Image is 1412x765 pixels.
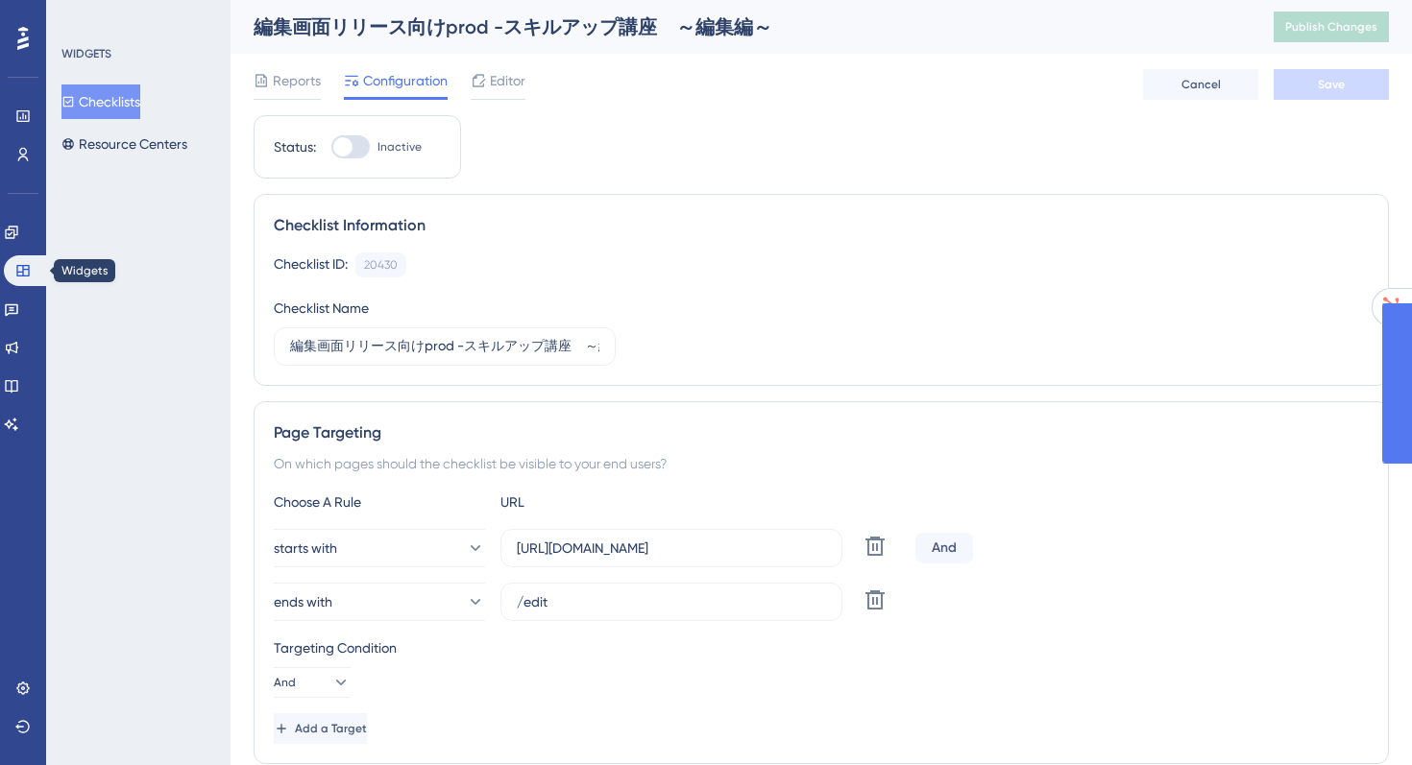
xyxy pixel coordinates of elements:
[274,297,369,320] div: Checklist Name
[517,538,826,559] input: yourwebsite.com/path
[274,421,1369,444] div: Page Targeting
[274,529,485,567] button: starts with
[490,69,525,92] span: Editor
[254,13,1226,40] div: 編集画面リリース向けprod -スキルアップ講座 ～編集編～
[274,490,485,514] div: Choose A Rule
[1331,689,1389,747] iframe: UserGuiding AI Assistant Launcher
[274,675,296,690] span: And
[274,252,348,277] div: Checklist ID:
[274,537,337,560] span: starts with
[274,590,332,613] span: ends with
[274,214,1369,237] div: Checklist Information
[1318,77,1345,92] span: Save
[915,533,973,563] div: And
[1181,77,1221,92] span: Cancel
[377,139,422,155] span: Inactive
[1143,69,1258,100] button: Cancel
[274,636,1369,659] div: Targeting Condition
[290,336,599,357] input: Type your Checklist name
[61,46,111,61] div: WIDGETS
[274,713,367,744] button: Add a Target
[364,257,398,273] div: 20430
[274,452,1369,475] div: On which pages should the checklist be visible to your end users?
[274,667,351,698] button: And
[1274,69,1389,100] button: Save
[517,591,826,612] input: yourwebsite.com/path
[274,135,316,158] div: Status:
[61,84,140,119] button: Checklists
[500,490,712,514] div: URL
[274,583,485,621] button: ends with
[273,69,321,92] span: Reports
[61,127,187,161] button: Resource Centers
[1274,12,1389,42] button: Publish Changes
[295,721,367,736] span: Add a Target
[1285,19,1377,35] span: Publish Changes
[363,69,448,92] span: Configuration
